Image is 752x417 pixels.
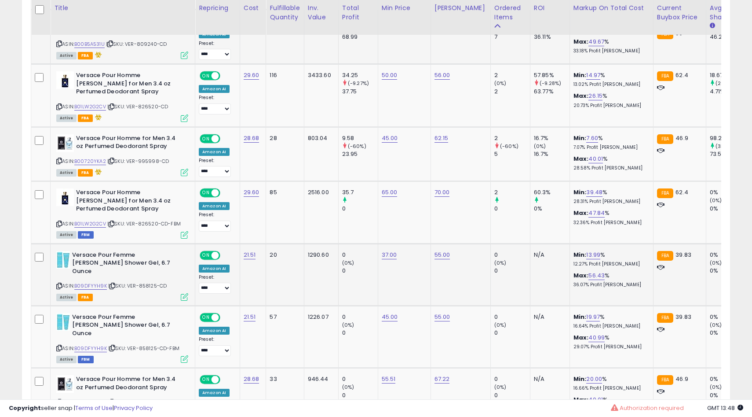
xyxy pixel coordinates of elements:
[201,135,212,142] span: ON
[72,313,179,340] b: Versace Pour Femme [PERSON_NAME] Shower Gel, 6.7 Ounce
[308,188,332,196] div: 2516.00
[270,251,297,259] div: 20
[72,251,179,278] b: Versace Pour Femme [PERSON_NAME] Shower Gel, 6.7 Ounce
[494,150,530,158] div: 5
[201,189,212,197] span: ON
[534,71,569,79] div: 57.85%
[199,389,230,397] div: Amazon AI
[78,52,93,59] span: FBA
[573,251,646,267] div: %
[573,375,587,383] b: Min:
[534,313,563,321] div: N/A
[348,80,369,87] small: (-9.27%)
[308,313,332,321] div: 1226.07
[342,88,378,96] div: 37.75
[76,134,183,153] b: Versace Pour Homme for Men 3.4 oz Perfumed Deodorant Spray
[534,88,569,96] div: 63.77%
[107,103,168,110] span: | SKU: VER-826520-CD
[588,155,603,163] a: 40.01
[93,52,102,58] i: hazardous material
[573,92,646,108] div: %
[56,313,188,362] div: ASIN:
[573,134,587,142] b: Min:
[494,251,530,259] div: 0
[199,274,233,294] div: Preset:
[534,150,569,158] div: 16.7%
[270,188,297,196] div: 85
[219,376,233,384] span: OFF
[9,404,41,412] strong: Copyright
[342,71,378,79] div: 34.25
[534,143,546,150] small: (0%)
[573,334,646,350] div: %
[56,251,70,269] img: 31cyPBvBnrL._SL40_.jpg
[342,134,378,142] div: 9.58
[382,71,398,80] a: 50.00
[107,220,181,227] span: | SKU: VER-826520-CD-FBM
[382,134,398,143] a: 45.00
[675,134,688,142] span: 46.9
[573,220,646,226] p: 32.36% Profit [PERSON_NAME]
[108,282,167,289] span: | SKU: VER-858125-CD
[78,356,94,363] span: FBM
[586,375,602,384] a: 20.00
[342,251,378,259] div: 0
[199,212,233,232] div: Preset:
[270,71,297,79] div: 116
[573,103,646,109] p: 20.73% Profit [PERSON_NAME]
[308,4,335,22] div: Inv. value
[710,321,722,328] small: (0%)
[56,313,70,331] img: 31cyPBvBnrL._SL40_.jpg
[244,134,259,143] a: 28.68
[657,71,673,81] small: FBA
[56,251,188,300] div: ASIN:
[342,375,378,383] div: 0
[108,345,179,352] span: | SKU: VER-858125-CD-FBM
[573,38,646,54] div: %
[270,313,297,321] div: 57
[494,33,530,41] div: 7
[586,71,600,80] a: 14.97
[107,158,169,165] span: | SKU: VER-995998-CD
[342,33,378,41] div: 68.99
[710,188,745,196] div: 0%
[382,313,398,321] a: 45.00
[56,356,77,363] span: All listings currently available for purchase on Amazon
[586,251,600,259] a: 13.99
[573,71,646,88] div: %
[573,155,589,163] b: Max:
[219,251,233,259] span: OFF
[201,72,212,80] span: ON
[573,209,646,225] div: %
[308,251,332,259] div: 1290.60
[707,404,743,412] span: 2025-08-13 13:48 GMT
[573,188,587,196] b: Min:
[93,114,102,120] i: hazardous material
[710,4,742,22] div: Avg BB Share
[573,313,587,321] b: Min:
[201,376,212,384] span: ON
[573,323,646,329] p: 16.64% Profit [PERSON_NAME]
[657,134,673,144] small: FBA
[199,202,230,210] div: Amazon AI
[308,375,332,383] div: 946.44
[588,92,602,100] a: 26.15
[56,169,77,177] span: All listings currently available for purchase on Amazon
[342,321,354,328] small: (0%)
[573,272,646,288] div: %
[573,251,587,259] b: Min:
[657,188,673,198] small: FBA
[534,205,569,213] div: 0%
[199,85,230,93] div: Amazon AI
[342,150,378,158] div: 23.95
[573,92,589,100] b: Max:
[199,336,233,356] div: Preset:
[74,158,106,165] a: B00720YKA2
[494,259,507,266] small: (0%)
[244,4,263,13] div: Cost
[114,404,153,412] a: Privacy Policy
[494,375,530,383] div: 0
[78,114,93,122] span: FBA
[710,251,745,259] div: 0%
[573,313,646,329] div: %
